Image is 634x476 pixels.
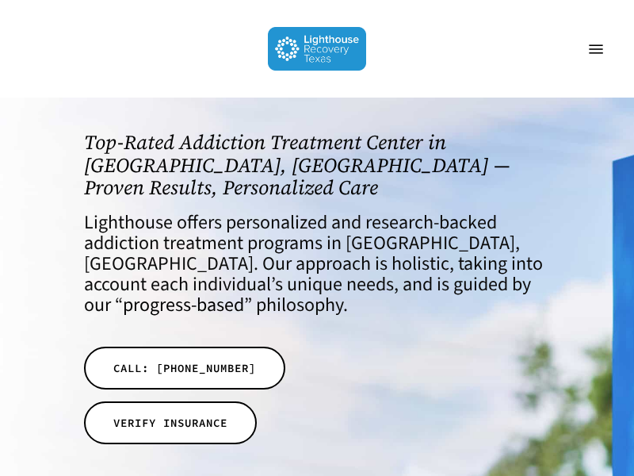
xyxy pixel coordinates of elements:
[113,360,256,376] span: CALL: [PHONE_NUMBER]
[84,401,257,444] a: VERIFY INSURANCE
[580,41,612,57] a: Navigation Menu
[113,415,227,431] span: VERIFY INSURANCE
[268,27,367,71] img: Lighthouse Recovery Texas
[123,291,244,319] a: progress-based
[84,213,550,316] h4: Lighthouse offers personalized and research-backed addiction treatment programs in [GEOGRAPHIC_DA...
[84,347,285,390] a: CALL: [PHONE_NUMBER]
[84,131,550,199] h1: Top-Rated Addiction Treatment Center in [GEOGRAPHIC_DATA], [GEOGRAPHIC_DATA] — Proven Results, Pe...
